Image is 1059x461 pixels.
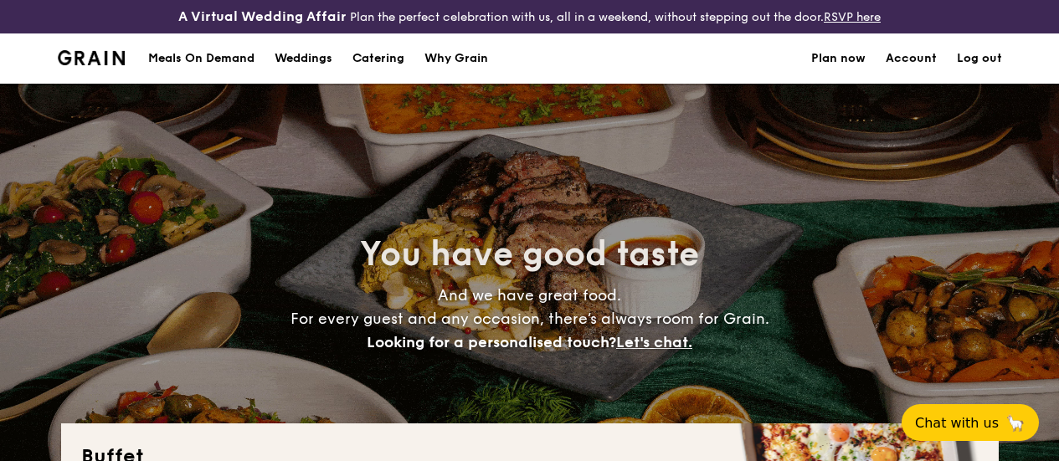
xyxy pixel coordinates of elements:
span: Looking for a personalised touch? [367,333,616,351]
a: Account [886,33,937,84]
a: Weddings [265,33,342,84]
div: Plan the perfect celebration with us, all in a weekend, without stepping out the door. [177,7,882,27]
span: And we have great food. For every guest and any occasion, there’s always room for Grain. [290,286,769,351]
a: Plan now [811,33,866,84]
a: Meals On Demand [138,33,265,84]
span: 🦙 [1005,413,1026,433]
a: Why Grain [414,33,498,84]
span: Chat with us [915,415,999,431]
h1: Catering [352,33,404,84]
span: You have good taste [360,234,699,274]
a: Catering [342,33,414,84]
img: Grain [58,50,126,65]
a: RSVP here [824,10,881,24]
h4: A Virtual Wedding Affair [178,7,347,27]
div: Weddings [275,33,332,84]
a: Log out [957,33,1002,84]
button: Chat with us🦙 [902,404,1039,441]
span: Let's chat. [616,333,692,351]
a: Logotype [58,50,126,65]
div: Why Grain [424,33,488,84]
div: Meals On Demand [148,33,254,84]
